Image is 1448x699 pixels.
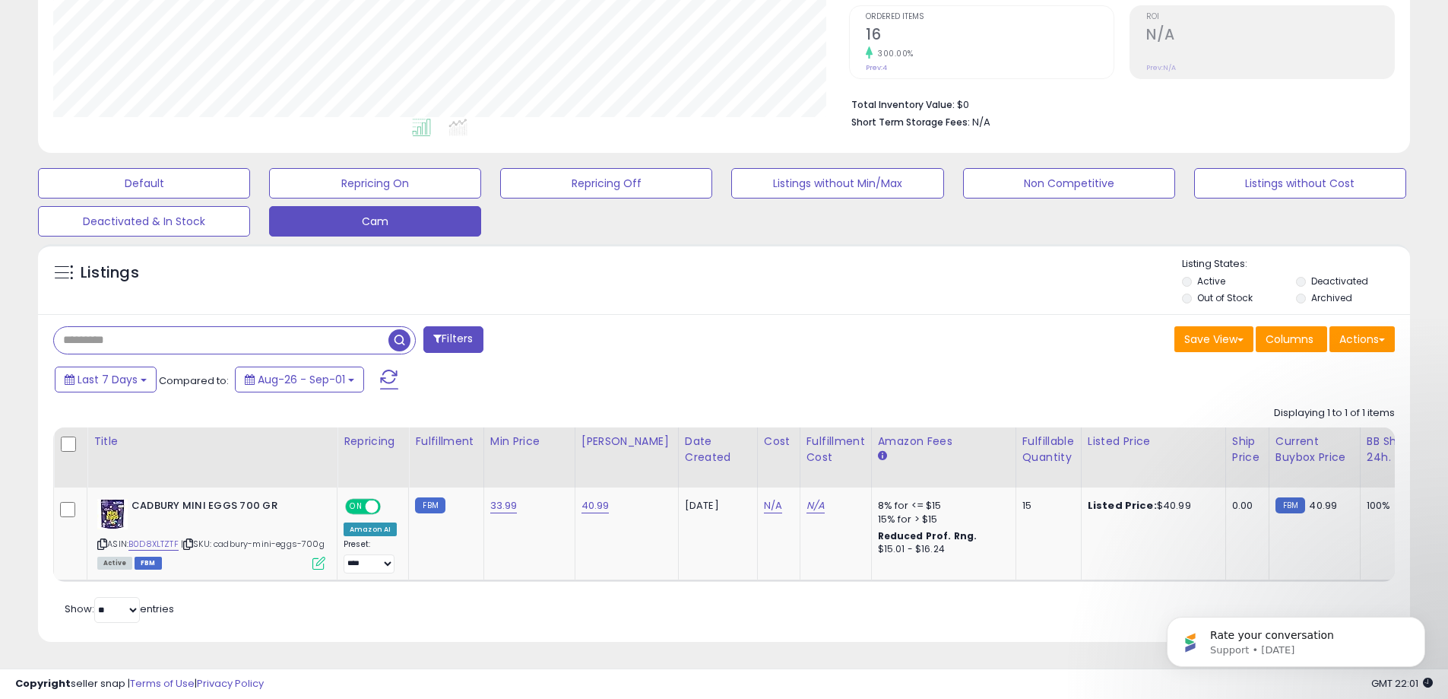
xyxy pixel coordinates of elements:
[97,499,128,529] img: 51SBbGpi9cL._SL40_.jpg
[685,434,751,465] div: Date Created
[97,557,132,570] span: All listings currently available for purchase on Amazon
[1194,168,1406,199] button: Listings without Cost
[415,434,477,450] div: Fulfillment
[38,206,250,237] button: Deactivated & In Stock
[1232,434,1263,465] div: Ship Price
[764,498,782,513] a: N/A
[81,262,139,284] h5: Listings
[344,539,397,573] div: Preset:
[851,94,1383,113] li: $0
[1274,406,1395,421] div: Displaying 1 to 1 of 1 items
[1275,497,1305,513] small: FBM
[851,98,955,111] b: Total Inventory Value:
[878,499,1004,513] div: 8% for <= $15
[1088,434,1219,450] div: Listed Price
[344,523,397,536] div: Amazon AI
[135,557,162,570] span: FBM
[878,529,977,542] b: Reduced Prof. Rng.
[1022,434,1075,465] div: Fulfillable Quantity
[65,602,174,616] span: Show: entries
[1197,291,1253,304] label: Out of Stock
[866,13,1114,21] span: Ordered Items
[878,543,1004,556] div: $15.01 - $16.24
[197,676,264,691] a: Privacy Policy
[963,168,1175,199] button: Non Competitive
[128,538,179,551] a: B0D8XLTZTF
[1311,275,1368,288] label: Deactivated
[806,498,825,513] a: N/A
[1275,434,1354,465] div: Current Buybox Price
[685,499,746,513] div: [DATE]
[38,168,250,199] button: Default
[806,434,865,465] div: Fulfillment Cost
[78,372,138,387] span: Last 7 Days
[1367,434,1422,465] div: BB Share 24h.
[181,538,325,550] span: | SKU: cadbury-mini-eggs-700g
[1311,291,1352,304] label: Archived
[1088,499,1214,513] div: $40.99
[1232,499,1257,513] div: 0.00
[581,498,610,513] a: 40.99
[490,498,518,513] a: 33.99
[159,373,229,388] span: Compared to:
[1256,326,1327,352] button: Columns
[851,116,970,129] b: Short Term Storage Fees:
[15,676,71,691] strong: Copyright
[1144,585,1448,691] iframe: Intercom notifications message
[878,513,1004,526] div: 15% for > $15
[731,168,943,199] button: Listings without Min/Max
[347,500,366,513] span: ON
[97,499,325,568] div: ASIN:
[866,26,1114,46] h2: 16
[878,450,887,463] small: Amazon Fees.
[878,434,1009,450] div: Amazon Fees
[55,367,157,392] button: Last 7 Days
[1088,498,1157,513] b: Listed Price:
[269,206,481,237] button: Cam
[423,326,483,353] button: Filters
[1146,63,1176,72] small: Prev: N/A
[131,499,316,517] b: CADBURY MINI EGGS 700 GR
[1146,13,1394,21] span: ROI
[1022,499,1069,513] div: 15
[490,434,569,450] div: Min Price
[1367,499,1417,513] div: 100%
[1182,257,1410,272] p: Listing States:
[235,367,364,392] button: Aug-26 - Sep-01
[1197,275,1225,288] label: Active
[1309,498,1337,513] span: 40.99
[581,434,672,450] div: [PERSON_NAME]
[764,434,794,450] div: Cost
[1174,326,1253,352] button: Save View
[972,115,990,129] span: N/A
[344,434,402,450] div: Repricing
[1146,26,1394,46] h2: N/A
[93,434,331,450] div: Title
[269,168,481,199] button: Repricing On
[379,500,403,513] span: OFF
[15,677,264,691] div: seller snap | |
[500,168,712,199] button: Repricing Off
[866,63,887,72] small: Prev: 4
[415,497,445,513] small: FBM
[258,372,345,387] span: Aug-26 - Sep-01
[130,676,195,691] a: Terms of Use
[1266,332,1313,347] span: Columns
[1329,326,1395,352] button: Actions
[873,48,914,59] small: 300.00%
